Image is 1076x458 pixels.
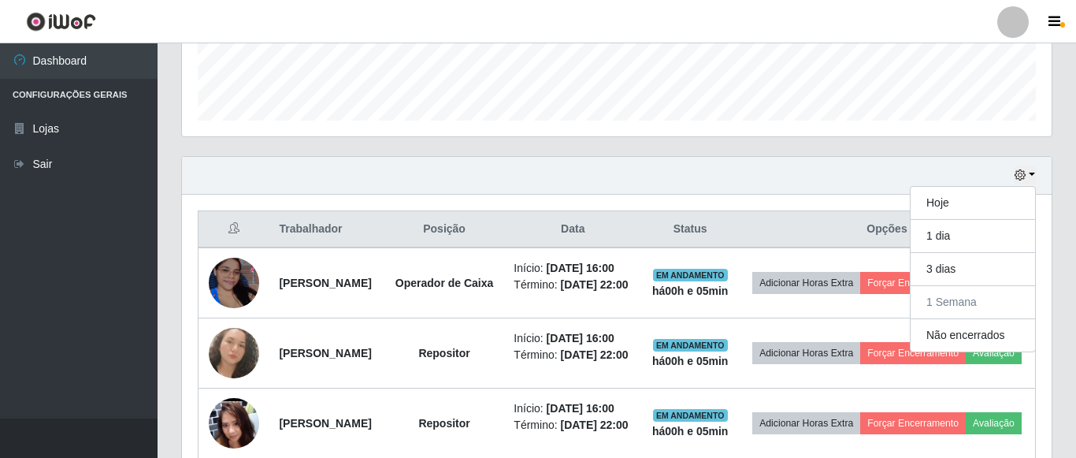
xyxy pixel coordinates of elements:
button: Forçar Encerramento [860,342,966,364]
button: 1 Semana [911,286,1035,319]
button: Adicionar Horas Extra [752,342,860,364]
li: Início: [514,330,632,347]
li: Término: [514,347,632,363]
time: [DATE] 16:00 [547,262,614,274]
li: Início: [514,400,632,417]
th: Posição [384,211,505,248]
strong: [PERSON_NAME] [279,417,371,430]
th: Opções [739,211,1035,248]
li: Início: [514,260,632,277]
th: Status [641,211,739,248]
button: Não encerrados [911,319,1035,352]
li: Término: [514,417,632,434]
time: [DATE] 16:00 [547,402,614,415]
img: 1758062513094.jpeg [209,227,259,339]
span: EM ANDAMENTO [653,339,728,352]
strong: [PERSON_NAME] [279,277,371,289]
img: 1754776232793.jpeg [209,328,259,378]
strong: há 00 h e 05 min [652,285,729,297]
span: EM ANDAMENTO [653,409,728,422]
strong: Operador de Caixa [395,277,494,289]
button: Forçar Encerramento [860,412,966,434]
img: CoreUI Logo [26,12,96,32]
button: Avaliação [966,412,1022,434]
button: Adicionar Horas Extra [752,272,860,294]
time: [DATE] 16:00 [547,332,614,344]
button: Hoje [911,187,1035,220]
time: [DATE] 22:00 [560,348,628,361]
strong: Repositor [418,347,469,359]
strong: há 00 h e 05 min [652,425,729,438]
th: Trabalhador [269,211,384,248]
th: Data [504,211,641,248]
time: [DATE] 22:00 [560,419,628,431]
button: Avaliação [966,342,1022,364]
strong: [PERSON_NAME] [279,347,371,359]
button: Forçar Encerramento [860,272,966,294]
li: Término: [514,277,632,293]
span: EM ANDAMENTO [653,269,728,281]
button: Adicionar Horas Extra [752,412,860,434]
strong: há 00 h e 05 min [652,355,729,367]
strong: Repositor [418,417,469,430]
button: 1 dia [911,220,1035,253]
button: 3 dias [911,253,1035,286]
time: [DATE] 22:00 [560,278,628,291]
